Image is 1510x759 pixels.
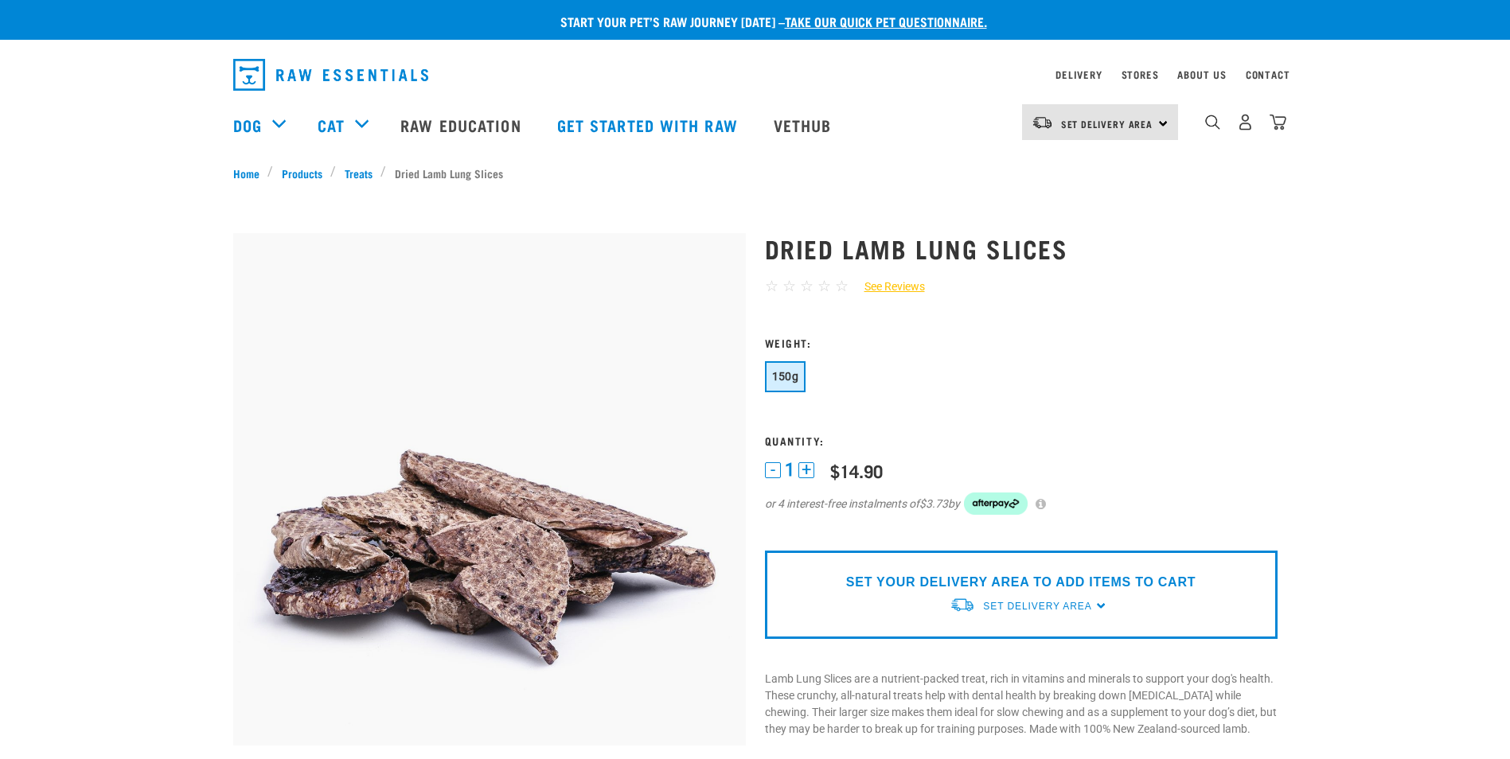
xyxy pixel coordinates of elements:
img: home-icon@2x.png [1270,114,1286,130]
a: Cat [318,113,345,137]
button: 150g [765,361,806,392]
a: Dog [233,113,262,137]
a: Products [273,165,330,181]
img: Afterpay [964,492,1028,515]
span: $3.73 [919,496,948,512]
span: Set Delivery Area [1061,121,1153,127]
h3: Weight: [765,337,1278,348]
a: Delivery [1055,72,1102,77]
img: van-moving.png [950,597,975,613]
span: ☆ [800,277,814,295]
nav: dropdown navigation [220,53,1290,97]
p: SET YOUR DELIVERY AREA TO ADD ITEMS TO CART [846,573,1196,592]
span: ☆ [782,277,796,295]
span: Set Delivery Area [983,601,1091,612]
a: Stores [1122,72,1159,77]
div: or 4 interest-free instalments of by [765,492,1278,515]
span: 1 [785,461,794,478]
p: Lamb Lung Slices are a nutrient-packed treat, rich in vitamins and minerals to support your dog's... [765,671,1278,738]
div: $14.90 [830,461,883,481]
img: van-moving.png [1032,115,1053,130]
a: About Us [1177,72,1226,77]
img: Raw Essentials Logo [233,59,428,91]
a: Home [233,165,268,181]
a: Contact [1246,72,1290,77]
img: user.png [1237,114,1254,130]
span: ☆ [835,277,849,295]
a: Raw Education [384,93,540,157]
a: Treats [336,165,380,181]
span: ☆ [765,277,778,295]
img: 1303 Lamb Lung Slices 01 [233,233,746,745]
nav: breadcrumbs [233,165,1278,181]
h3: Quantity: [765,434,1278,446]
a: Get started with Raw [541,93,758,157]
a: Vethub [758,93,852,157]
span: 150g [772,370,799,383]
button: - [765,462,781,478]
a: take our quick pet questionnaire. [785,18,987,25]
h1: Dried Lamb Lung Slices [765,234,1278,263]
button: + [798,462,814,478]
img: home-icon-1@2x.png [1205,115,1220,130]
span: ☆ [817,277,831,295]
a: See Reviews [849,278,925,295]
